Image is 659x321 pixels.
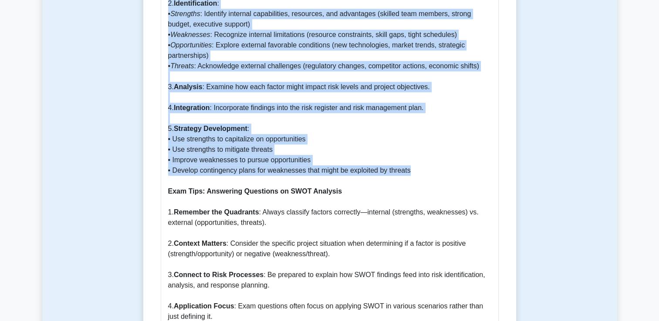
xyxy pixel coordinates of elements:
i: Opportunities [170,41,212,49]
i: Weaknesses [170,31,210,38]
b: Application Focus [174,302,234,310]
b: Exam Tips: Answering Questions on SWOT Analysis [168,187,342,195]
b: Strategy Development [174,125,247,132]
b: Remember the Quadrants [174,208,259,216]
b: Connect to Risk Processes [174,271,264,278]
b: Context Matters [174,240,226,247]
i: Threats [170,62,194,70]
i: Strengths [170,10,200,17]
b: Analysis [174,83,203,90]
b: Integration [174,104,210,111]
